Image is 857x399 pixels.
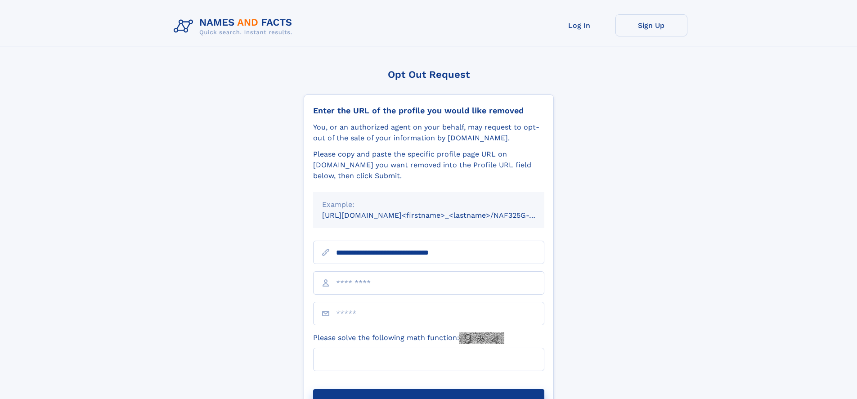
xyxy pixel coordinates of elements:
div: Enter the URL of the profile you would like removed [313,106,544,116]
div: Opt Out Request [304,69,554,80]
div: Example: [322,199,535,210]
a: Sign Up [615,14,687,36]
div: Please copy and paste the specific profile page URL on [DOMAIN_NAME] you want removed into the Pr... [313,149,544,181]
img: Logo Names and Facts [170,14,300,39]
label: Please solve the following math function: [313,332,504,344]
small: [URL][DOMAIN_NAME]<firstname>_<lastname>/NAF325G-xxxxxxxx [322,211,561,220]
div: You, or an authorized agent on your behalf, may request to opt-out of the sale of your informatio... [313,122,544,143]
a: Log In [543,14,615,36]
